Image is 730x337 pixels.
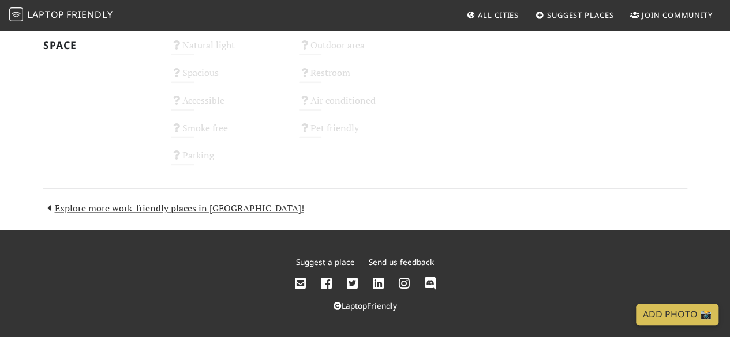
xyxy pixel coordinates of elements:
a: Suggest Places [531,5,619,25]
span: Laptop [27,8,65,21]
a: All Cities [462,5,523,25]
span: Join Community [642,10,713,20]
div: Parking [164,147,292,175]
div: Restroom [292,65,420,92]
a: LaptopFriendly LaptopFriendly [9,5,113,25]
span: All Cities [478,10,519,20]
h2: Space [43,39,158,51]
a: Join Community [626,5,717,25]
a: Suggest a place [296,256,355,267]
img: LaptopFriendly [9,7,23,21]
div: Smoke free [164,120,292,147]
div: Spacious [164,65,292,92]
div: Air conditioned [292,92,420,120]
a: Explore more work-friendly places in [GEOGRAPHIC_DATA]! [43,202,304,214]
a: Send us feedback [369,256,434,267]
a: LaptopFriendly [334,300,397,311]
div: Pet friendly [292,120,420,147]
span: Friendly [66,8,113,21]
div: Outdoor area [292,37,420,65]
div: Natural light [164,37,292,65]
span: Suggest Places [547,10,614,20]
div: Accessible [164,92,292,120]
